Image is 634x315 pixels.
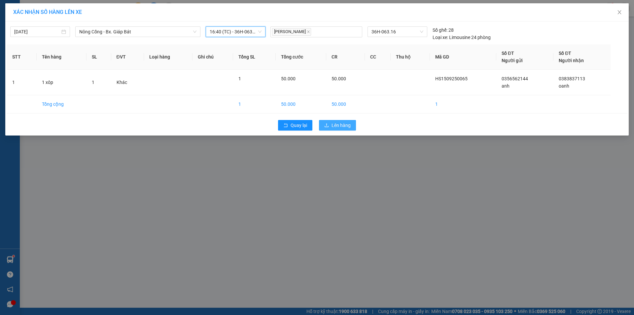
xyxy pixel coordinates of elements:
[617,10,622,15] span: close
[559,58,584,63] span: Người nhận
[502,58,523,63] span: Người gửi
[32,28,53,35] span: SĐT XE
[559,76,585,81] span: 0383837113
[7,44,37,70] th: STT
[272,28,311,36] span: [PERSON_NAME]
[502,51,514,56] span: Số ĐT
[7,70,37,95] td: 1
[278,120,312,131] button: rollbackQuay lại
[435,76,468,81] span: HS1509250065
[193,30,197,34] span: down
[37,70,87,95] td: 1 xôp
[326,95,365,113] td: 50.000
[430,44,496,70] th: Mã GD
[291,122,307,129] span: Quay lại
[111,44,144,70] th: ĐVT
[433,26,447,34] span: Số ghế:
[430,95,496,113] td: 1
[433,26,454,34] div: 28
[111,70,144,95] td: Khác
[13,9,82,15] span: XÁC NHẬN SỐ HÀNG LÊN XE
[87,44,111,70] th: SL
[3,19,18,42] img: logo
[21,5,66,27] strong: CHUYỂN PHÁT NHANH ĐÔNG LÝ
[276,95,326,113] td: 50.000
[281,76,296,81] span: 50.000
[283,123,288,128] span: rollback
[37,95,87,113] td: Tổng cộng
[332,76,346,81] span: 50.000
[92,80,94,85] span: 1
[79,27,196,37] span: Nông Cống - Bx. Giáp Bát
[365,44,390,70] th: CC
[332,122,351,129] span: Lên hàng
[26,36,62,51] strong: PHIẾU BIÊN NHẬN
[210,27,262,37] span: 16:40 (TC) - 36H-063.16
[502,83,510,89] span: anh
[276,44,326,70] th: Tổng cước
[233,95,275,113] td: 1
[326,44,365,70] th: CR
[233,44,275,70] th: Tổng SL
[70,27,109,34] span: HS1509250065
[433,34,448,41] span: Loại xe:
[144,44,193,70] th: Loại hàng
[610,3,629,22] button: Close
[14,28,60,35] input: 15/09/2025
[371,27,423,37] span: 36H-063.16
[319,120,356,131] button: uploadLên hàng
[324,123,329,128] span: upload
[37,44,87,70] th: Tên hàng
[238,76,241,81] span: 1
[559,51,571,56] span: Số ĐT
[433,34,491,41] div: Limousine 24 phòng
[502,76,528,81] span: 0356562144
[193,44,233,70] th: Ghi chú
[307,30,310,33] span: close
[559,83,569,89] span: oanh
[391,44,430,70] th: Thu hộ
